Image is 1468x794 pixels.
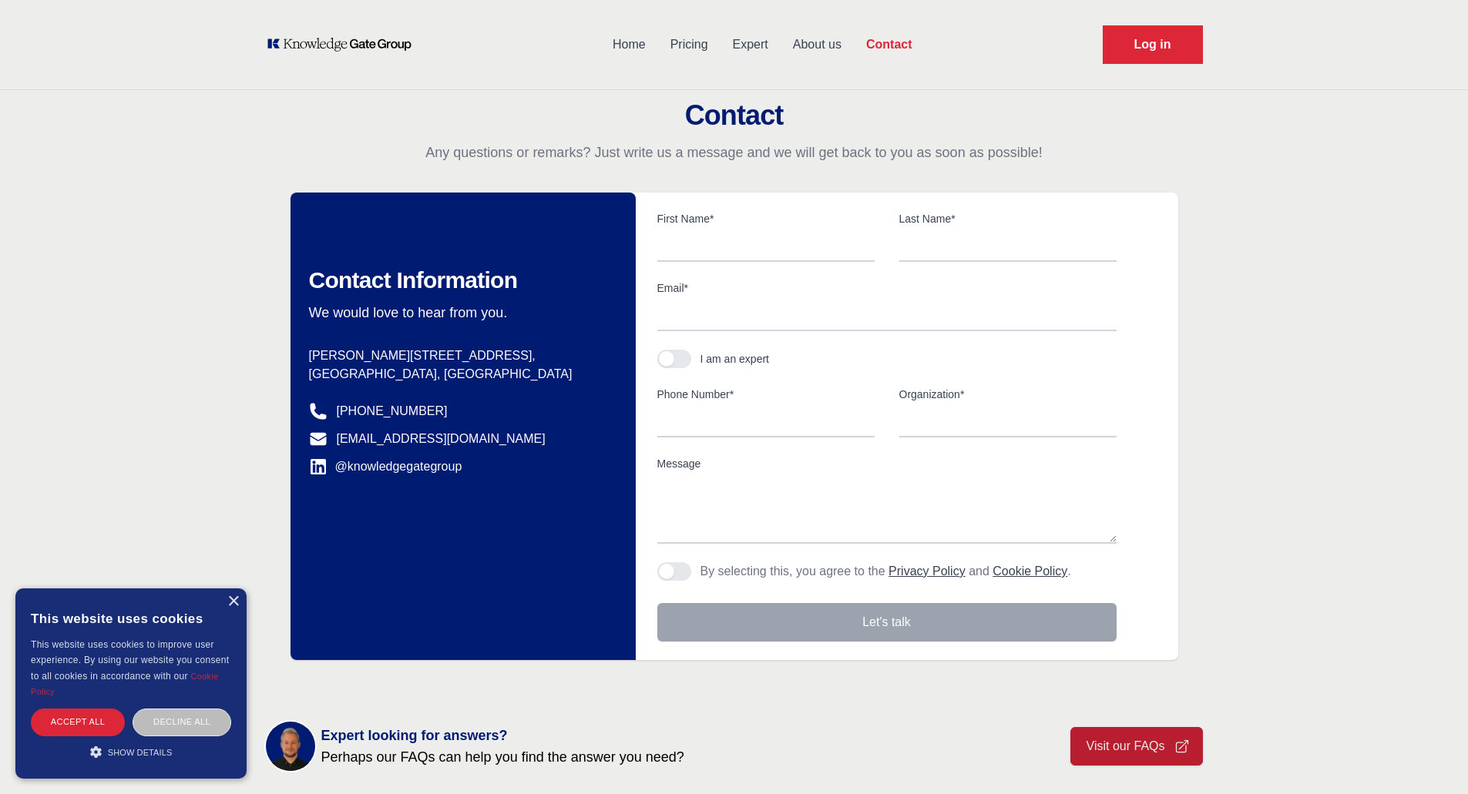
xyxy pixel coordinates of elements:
label: Last Name* [899,211,1117,226]
p: [PERSON_NAME][STREET_ADDRESS], [309,347,599,365]
label: First Name* [657,211,875,226]
a: Home [600,25,658,65]
a: KOL Knowledge Platform: Talk to Key External Experts (KEE) [266,37,422,52]
iframe: Chat Widget [1391,720,1468,794]
label: Email* [657,280,1117,296]
div: Decline all [133,709,231,735]
label: Phone Number* [657,387,875,402]
img: KOL management, KEE, Therapy area experts [266,722,315,771]
a: Visit our FAQs [1070,727,1203,766]
a: Contact [854,25,925,65]
span: Expert looking for answers? [321,725,684,746]
a: Expert [721,25,781,65]
div: Close [227,596,239,608]
label: Organization* [899,387,1117,402]
div: Show details [31,744,231,759]
a: @knowledgegategroup [309,457,462,476]
label: Message [657,456,1117,471]
a: Cookie Policy [993,565,1067,578]
a: [EMAIL_ADDRESS][DOMAIN_NAME] [337,430,546,448]
div: Chat-widget [1391,720,1468,794]
h2: Contact Information [309,266,599,294]
span: Show details [108,748,173,757]
button: Let's talk [657,603,1117,642]
a: Cookie Policy [31,672,219,696]
a: Privacy Policy [889,565,966,578]
div: This website uses cookies [31,600,231,637]
p: By selecting this, you agree to the and . [700,562,1071,581]
a: [PHONE_NUMBER] [337,402,448,420]
span: This website uses cookies to improve user experience. By using our website you consent to all coo... [31,639,229,682]
a: Request Demo [1103,25,1203,64]
span: Perhaps our FAQs can help you find the answer you need? [321,746,684,768]
div: I am an expert [700,351,770,367]
p: [GEOGRAPHIC_DATA], [GEOGRAPHIC_DATA] [309,365,599,384]
a: About us [781,25,854,65]
p: We would love to hear from you. [309,303,599,322]
div: Accept all [31,709,125,735]
a: Pricing [658,25,721,65]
